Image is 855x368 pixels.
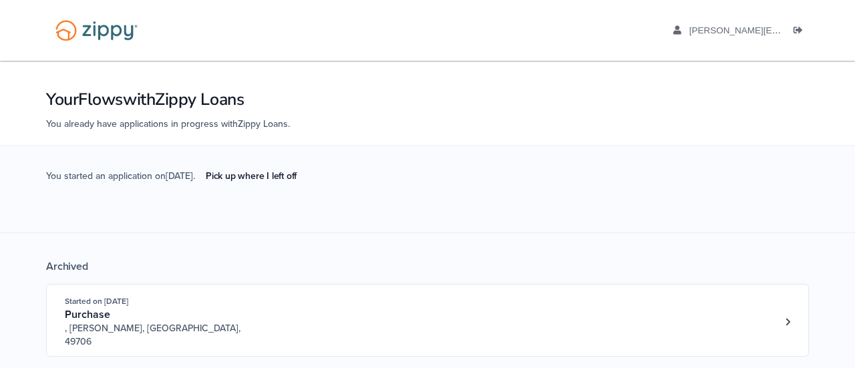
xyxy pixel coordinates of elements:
span: You started an application on [DATE] . [46,169,307,206]
span: , [PERSON_NAME], [GEOGRAPHIC_DATA], 49706 [65,322,269,349]
a: Log out [794,25,808,39]
div: Archived [46,260,809,273]
a: Loan number 3755474 [778,312,798,332]
h1: Your Flows with Zippy Loans [46,88,809,111]
a: Open loan 3755474 [46,284,809,357]
span: You already have applications in progress with Zippy Loans . [46,118,290,130]
span: Purchase [65,308,110,321]
a: Pick up where I left off [195,165,307,187]
span: Started on [DATE] [65,297,128,306]
img: Logo [47,13,146,47]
